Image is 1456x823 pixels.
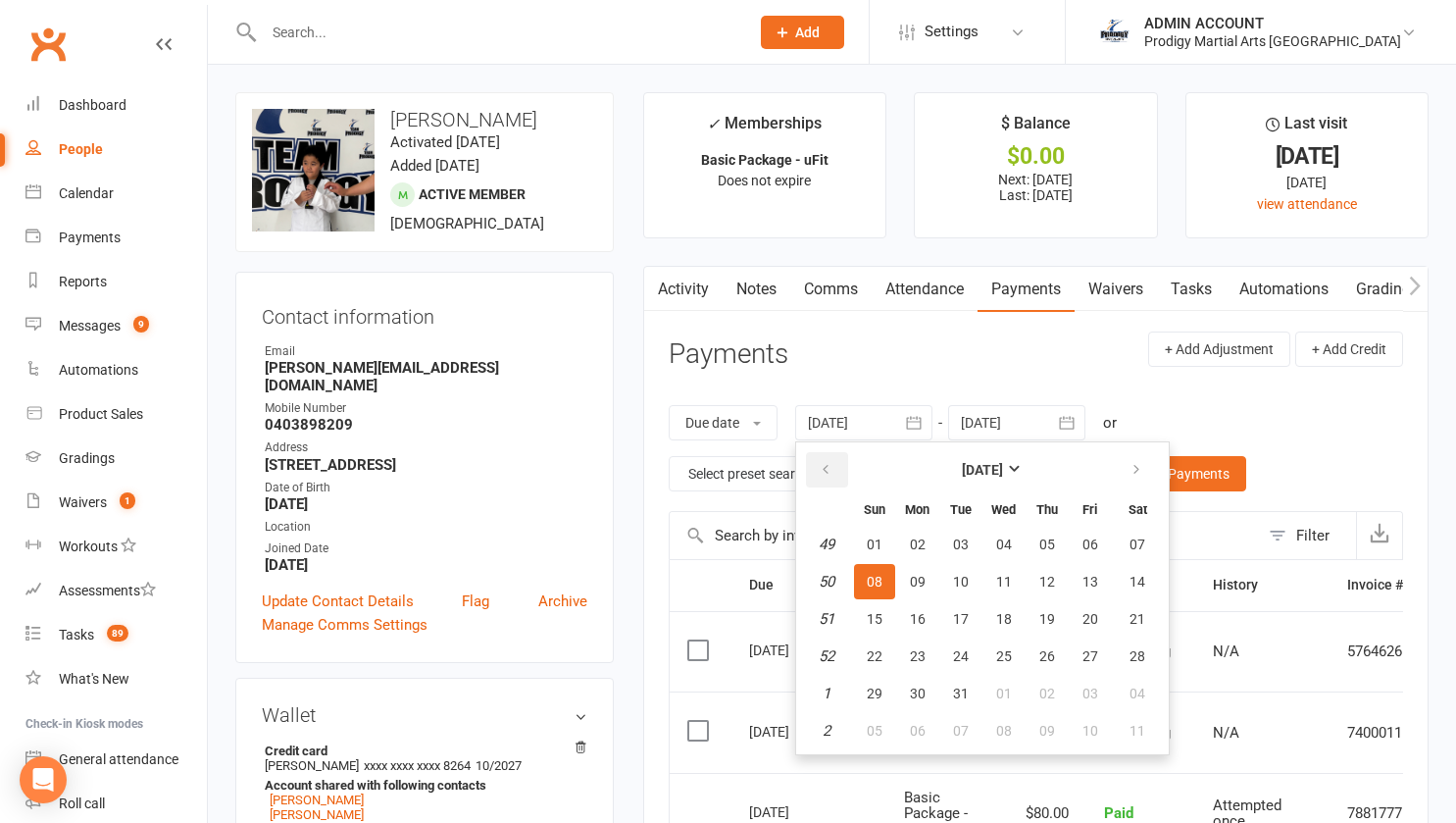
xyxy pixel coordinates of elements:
[265,744,577,758] strong: Credit card
[983,564,1025,599] button: 11
[25,437,207,481] a: Gradings
[996,686,1012,701] span: 01
[25,657,207,701] a: What's New
[262,613,427,637] a: Manage Comms Settings
[940,639,981,674] button: 24
[983,639,1025,674] button: 25
[390,157,479,175] time: Added [DATE]
[707,111,822,147] div: Memberships
[1082,502,1097,517] small: Friday
[867,574,882,590] span: 08
[749,635,839,665] div: [DATE]
[940,713,981,748] button: 07
[262,590,414,613] a: Update Contact Details
[1082,574,1098,590] span: 13
[265,778,577,793] strong: Account shared with following contacts
[265,540,587,558] div: Joined Date
[1204,146,1410,167] div: [DATE]
[905,502,929,517] small: Monday
[265,556,587,574] strong: [DATE]
[24,20,73,69] a: Clubworx
[983,527,1025,562] button: 04
[910,611,926,627] span: 16
[262,704,587,726] h3: Wallet
[25,525,207,569] a: Workouts
[872,267,978,312] a: Attendance
[419,186,526,202] span: Active member
[59,583,156,598] div: Assessments
[978,267,1075,312] a: Payments
[1027,639,1068,674] button: 26
[1296,524,1330,547] div: Filter
[910,648,926,664] span: 23
[897,713,938,748] button: 06
[252,109,597,130] h3: [PERSON_NAME]
[864,502,885,517] small: Sunday
[1130,611,1145,627] span: 21
[867,686,882,701] span: 29
[265,416,587,434] strong: 0403898209
[983,601,1025,637] button: 18
[59,751,178,767] div: General attendance
[364,758,471,773] span: xxxx xxxx xxxx 8264
[133,316,149,333] span: 9
[1113,527,1163,562] button: 07
[867,537,882,552] span: 01
[390,133,500,151] time: Activated [DATE]
[59,274,107,289] div: Reports
[701,152,828,168] strong: Basic Package - uFit
[953,648,969,664] span: 24
[749,716,839,746] div: [DATE]
[1259,512,1356,559] button: Filter
[1039,686,1055,701] span: 02
[1113,564,1163,599] button: 14
[940,601,981,637] button: 17
[1257,196,1357,212] a: view attendance
[669,339,788,370] h3: Payments
[265,518,587,537] div: Location
[854,527,895,562] button: 01
[25,569,207,613] a: Assessments
[265,479,587,497] div: Date of Birth
[854,676,895,711] button: 29
[1082,611,1098,627] span: 20
[669,405,778,440] button: Due date
[59,450,115,466] div: Gradings
[252,109,375,231] img: image1733206341.png
[1039,723,1055,739] span: 09
[1104,804,1133,822] span: Paid
[925,10,979,54] span: Settings
[59,362,138,378] div: Automations
[1113,713,1163,748] button: 11
[1330,692,1421,773] td: 7400011
[1130,537,1145,552] span: 07
[1027,601,1068,637] button: 19
[1039,648,1055,664] span: 26
[819,536,834,553] em: 49
[265,438,587,457] div: Address
[910,686,926,701] span: 30
[59,494,107,510] div: Waivers
[897,564,938,599] button: 09
[1130,648,1145,664] span: 28
[1204,172,1410,193] div: [DATE]
[1027,676,1068,711] button: 02
[940,527,981,562] button: 03
[25,216,207,260] a: Payments
[1082,537,1098,552] span: 06
[1039,611,1055,627] span: 19
[538,590,587,613] a: Archive
[823,685,830,702] em: 1
[1070,564,1111,599] button: 13
[1082,686,1098,701] span: 03
[819,647,834,665] em: 52
[59,406,143,422] div: Product Sales
[270,807,364,822] a: [PERSON_NAME]
[932,146,1138,167] div: $0.00
[1075,267,1157,312] a: Waivers
[819,573,834,591] em: 50
[1113,639,1163,674] button: 28
[1070,713,1111,748] button: 10
[25,304,207,348] a: Messages 9
[996,723,1012,739] span: 08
